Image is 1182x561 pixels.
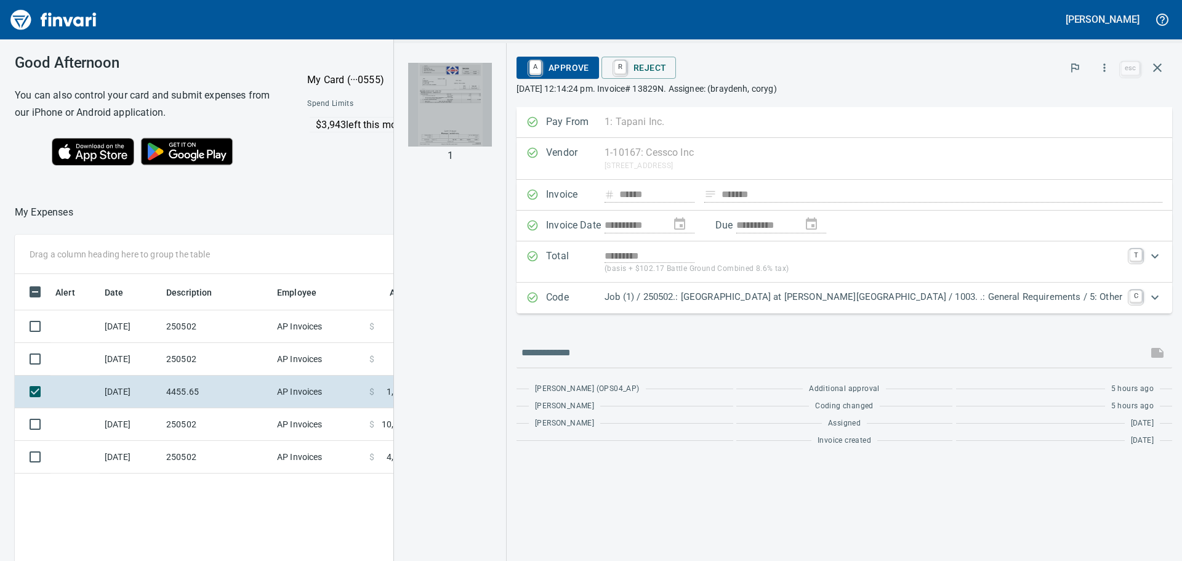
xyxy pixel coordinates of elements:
[374,285,421,300] span: Amount
[105,285,124,300] span: Date
[15,54,276,71] h3: Good Afternoon
[52,138,134,166] img: Download on the App Store
[15,87,276,121] h6: You can also control your card and submit expenses from our iPhone or Android application.
[369,451,374,463] span: $
[517,283,1172,313] div: Expand
[277,285,332,300] span: Employee
[390,285,421,300] span: Amount
[15,205,73,220] nav: breadcrumb
[1118,53,1172,83] span: Close invoice
[166,285,228,300] span: Description
[161,310,272,343] td: 250502
[100,310,161,343] td: [DATE]
[307,98,459,110] span: Spend Limits
[1131,435,1154,447] span: [DATE]
[382,418,421,430] span: 10,529.78
[828,418,861,430] span: Assigned
[517,241,1172,283] div: Expand
[369,418,374,430] span: $
[387,385,421,398] span: 1,290.17
[30,248,210,260] p: Drag a column heading here to group the table
[1130,290,1142,302] a: C
[448,148,453,163] p: 1
[161,441,272,474] td: 250502
[100,343,161,376] td: [DATE]
[316,118,565,132] p: $3,943 left this month
[809,383,880,395] span: Additional approval
[307,73,400,87] p: My Card (···0555)
[1063,10,1143,29] button: [PERSON_NAME]
[1091,54,1118,81] button: More
[15,205,73,220] p: My Expenses
[55,285,75,300] span: Alert
[134,131,240,172] img: Get it on Google Play
[529,60,541,74] a: A
[1066,13,1140,26] h5: [PERSON_NAME]
[100,408,161,441] td: [DATE]
[1061,54,1088,81] button: Flag
[105,285,140,300] span: Date
[166,285,212,300] span: Description
[272,376,364,408] td: AP Invoices
[1111,400,1154,413] span: 5 hours ago
[7,5,100,34] img: Finvari
[1131,418,1154,430] span: [DATE]
[605,263,1122,275] p: (basis + $102.17 Battle Ground Combined 8.6% tax)
[1111,383,1154,395] span: 5 hours ago
[526,57,589,78] span: Approve
[1130,249,1142,261] a: T
[535,418,594,430] span: [PERSON_NAME]
[1121,62,1140,75] a: esc
[161,408,272,441] td: 250502
[272,441,364,474] td: AP Invoices
[535,383,640,395] span: [PERSON_NAME] (OPS04_AP)
[369,320,374,333] span: $
[297,132,566,145] p: Online allowed
[272,310,364,343] td: AP Invoices
[369,353,374,365] span: $
[535,400,594,413] span: [PERSON_NAME]
[546,290,605,306] p: Code
[611,57,666,78] span: Reject
[601,57,676,79] button: RReject
[1143,338,1172,368] span: This records your message into the invoice and notifies anyone mentioned
[55,285,91,300] span: Alert
[605,290,1122,304] p: Job (1) / 250502.: [GEOGRAPHIC_DATA] at [PERSON_NAME][GEOGRAPHIC_DATA] / 1003. .: General Require...
[818,435,871,447] span: Invoice created
[272,408,364,441] td: AP Invoices
[408,63,492,147] img: Page 1
[277,285,316,300] span: Employee
[517,83,1172,95] p: [DATE] 12:14:24 pm. Invoice# 13829N. Assignee: (braydenh, coryg)
[100,441,161,474] td: [DATE]
[369,385,374,398] span: $
[100,376,161,408] td: [DATE]
[387,451,421,463] span: 4,386.20
[546,249,605,275] p: Total
[272,343,364,376] td: AP Invoices
[614,60,626,74] a: R
[517,57,599,79] button: AApprove
[161,376,272,408] td: 4455.65
[161,343,272,376] td: 250502
[815,400,874,413] span: Coding changed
